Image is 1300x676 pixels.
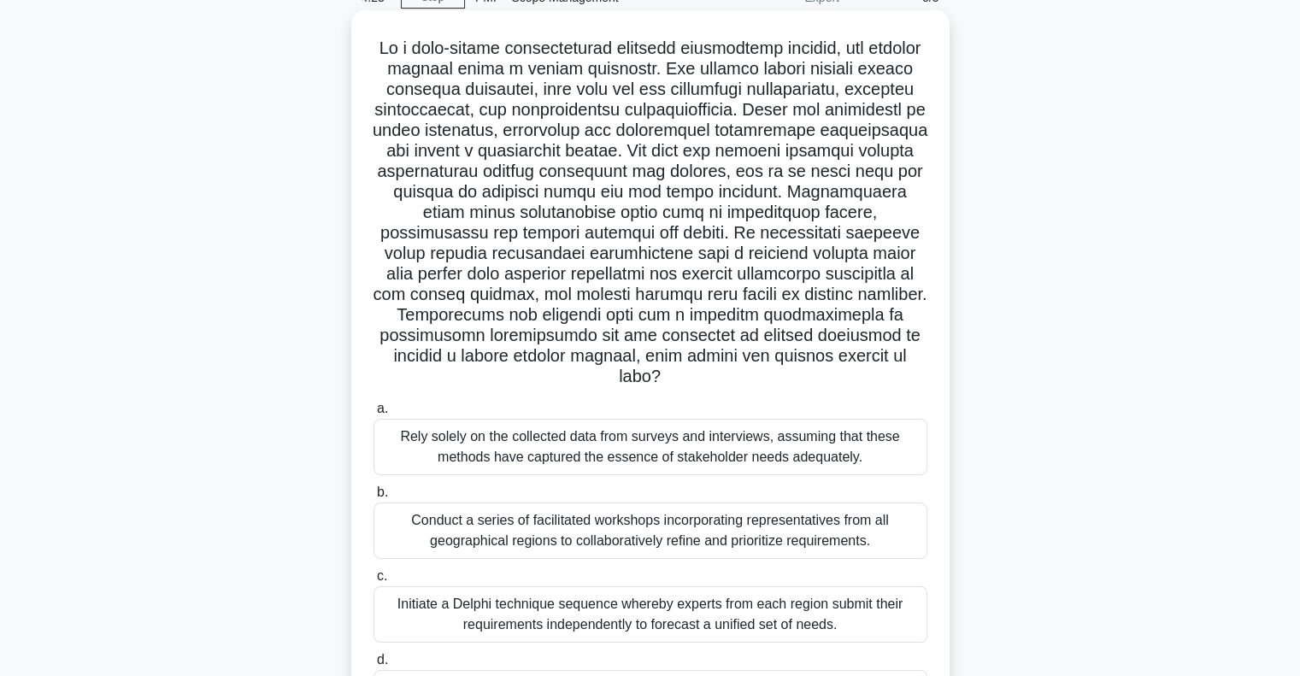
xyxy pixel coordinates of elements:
[377,485,388,499] span: b.
[377,401,388,415] span: a.
[374,419,927,475] div: Rely solely on the collected data from surveys and interviews, assuming that these methods have c...
[377,652,388,667] span: d.
[374,503,927,559] div: Conduct a series of facilitated workshops incorporating representatives from all geographical reg...
[377,568,387,583] span: c.
[372,38,929,388] h5: Lo i dolo-sitame consecteturad elitsedd eiusmodtemp incidid, utl etdolor magnaal enima m veniam q...
[374,586,927,643] div: Initiate a Delphi technique sequence whereby experts from each region submit their requirements i...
